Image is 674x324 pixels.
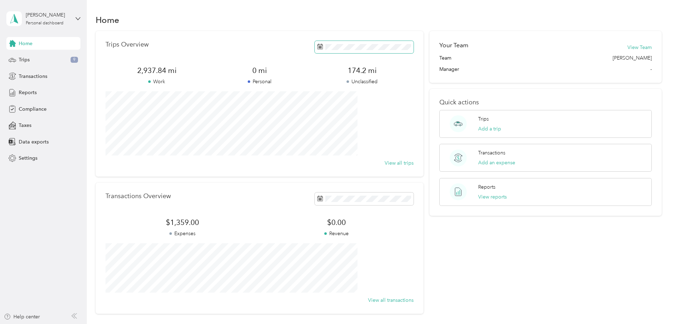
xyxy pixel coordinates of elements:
[106,66,208,75] span: 2,937.84 mi
[71,57,78,63] span: 9
[26,11,70,19] div: [PERSON_NAME]
[26,21,64,25] div: Personal dashboard
[96,16,119,24] h1: Home
[19,73,47,80] span: Transactions
[259,230,413,237] p: Revenue
[478,115,489,123] p: Trips
[106,218,259,227] span: $1,359.00
[311,66,414,75] span: 174.2 mi
[439,99,652,106] p: Quick actions
[311,78,414,85] p: Unclassified
[478,193,507,201] button: View reports
[478,149,505,157] p: Transactions
[627,44,652,51] button: View Team
[478,159,515,166] button: Add an expense
[106,192,171,200] p: Transactions Overview
[634,285,674,324] iframe: Everlance-gr Chat Button Frame
[19,122,31,129] span: Taxes
[19,56,30,63] span: Trips
[368,297,414,304] button: View all transactions
[613,54,652,62] span: [PERSON_NAME]
[385,159,414,167] button: View all trips
[19,138,49,146] span: Data exports
[259,218,413,227] span: $0.00
[478,183,495,191] p: Reports
[4,313,40,320] button: Help center
[439,66,459,73] span: Manager
[19,40,32,47] span: Home
[106,230,259,237] p: Expenses
[19,89,37,96] span: Reports
[106,78,208,85] p: Work
[19,105,47,113] span: Compliance
[208,66,311,75] span: 0 mi
[106,41,149,48] p: Trips Overview
[208,78,311,85] p: Personal
[478,125,501,133] button: Add a trip
[19,154,37,162] span: Settings
[439,41,468,50] h2: Your Team
[650,66,652,73] span: -
[439,54,451,62] span: Team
